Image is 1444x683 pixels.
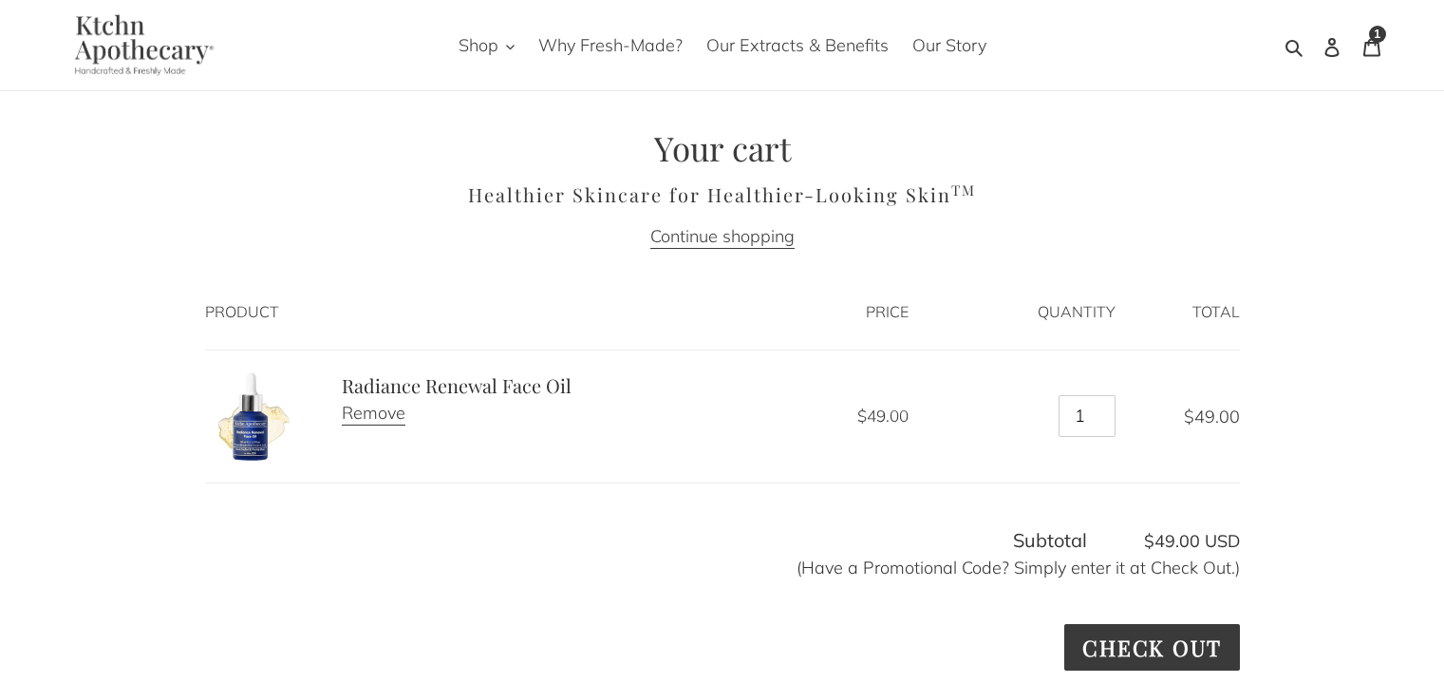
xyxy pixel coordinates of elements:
th: Product [205,275,671,351]
span: Shop [459,34,498,57]
span: Our Story [912,34,986,57]
h1: Your cart [205,128,1240,168]
dd: $49.00 [691,404,909,428]
span: Subtotal [1013,528,1087,552]
a: 1 [1352,23,1392,67]
span: 1 [1374,28,1380,40]
span: $49.00 [1184,406,1240,427]
h2: Healthier Skincare for Healthier-Looking Skin [205,183,1240,206]
a: Continue shopping [650,225,795,249]
img: Ktchn Apothecary [52,14,228,76]
p: (Have a Promotional Code? Simply enter it at Check Out.) [205,555,1240,580]
th: Quantity [929,275,1136,351]
th: Price [670,275,929,351]
a: Radiance Renewal Face Oil [342,372,572,398]
a: Our Story [903,29,996,61]
a: Why Fresh-Made? [529,29,692,61]
sup: TM [951,180,976,199]
span: Why Fresh-Made? [538,34,683,57]
th: Total [1136,275,1240,351]
a: Remove Radiance Renewal Face Oil [342,402,405,426]
button: Shop [449,29,524,61]
input: Check out [1064,624,1239,671]
span: Our Extracts & Benefits [706,34,889,57]
span: $49.00 USD [1092,528,1240,554]
a: Our Extracts & Benefits [697,29,898,61]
